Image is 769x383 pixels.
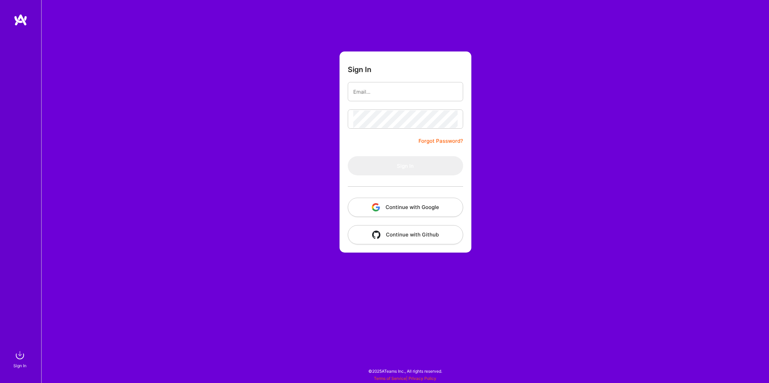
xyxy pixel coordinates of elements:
div: Sign In [13,362,26,369]
a: Terms of Service [374,376,406,381]
a: Forgot Password? [418,137,463,145]
img: icon [372,203,380,211]
button: Sign In [348,156,463,175]
a: sign inSign In [14,348,27,369]
div: © 2025 ATeams Inc., All rights reserved. [41,362,769,380]
img: logo [14,14,27,26]
button: Continue with Google [348,198,463,217]
button: Continue with Github [348,225,463,244]
img: icon [372,231,380,239]
a: Privacy Policy [409,376,436,381]
h3: Sign In [348,65,371,74]
input: Email... [353,83,458,101]
span: | [374,376,436,381]
img: sign in [13,348,27,362]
